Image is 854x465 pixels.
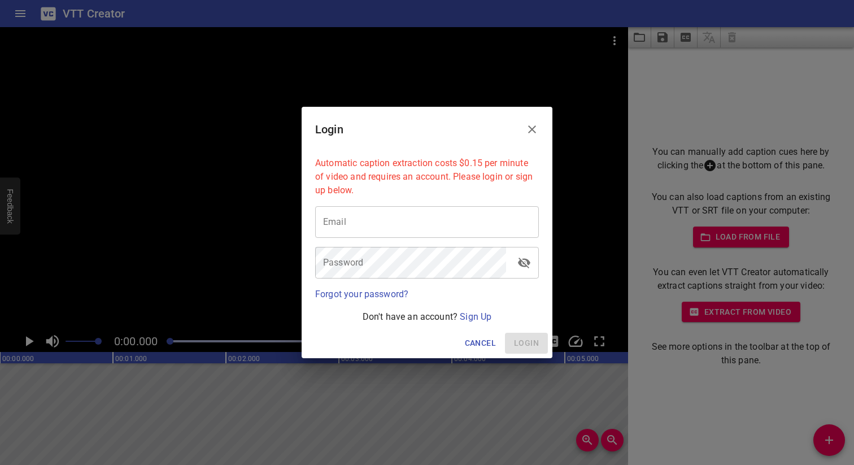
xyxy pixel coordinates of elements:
[465,336,496,350] span: Cancel
[505,333,548,354] span: Please enter your email and password above.
[315,157,539,197] p: Automatic caption extraction costs $0.15 per minute of video and requires an account. Please logi...
[315,120,343,138] h6: Login
[315,289,408,299] a: Forgot your password?
[460,311,491,322] a: Sign Up
[315,310,539,324] p: Don't have an account?
[460,333,500,354] button: Cancel
[511,249,538,276] button: toggle password visibility
[518,116,546,143] button: Close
